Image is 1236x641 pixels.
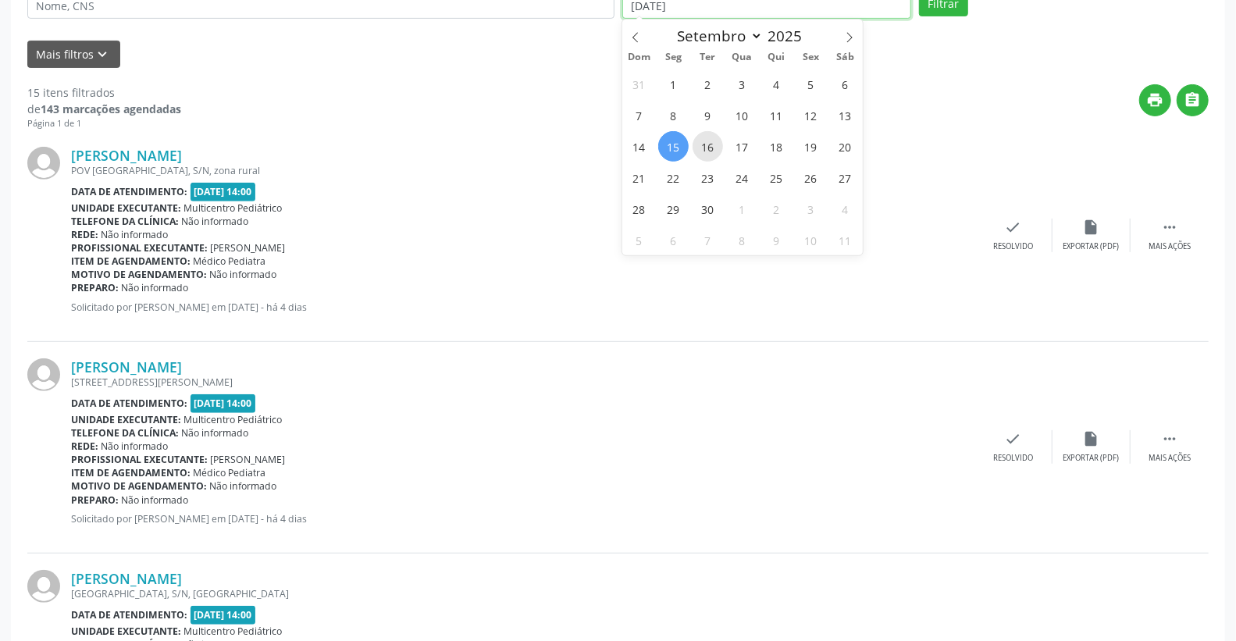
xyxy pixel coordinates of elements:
span: Setembro 8, 2025 [658,100,689,130]
span: Não informado [182,426,249,440]
span: Qua [725,52,760,62]
div: [STREET_ADDRESS][PERSON_NAME] [71,376,974,389]
i: check [1005,219,1022,236]
span: Setembro 12, 2025 [796,100,826,130]
span: Multicentro Pediátrico [184,413,283,426]
span: Setembro 26, 2025 [796,162,826,193]
b: Motivo de agendamento: [71,479,207,493]
span: Outubro 3, 2025 [796,194,826,224]
span: [PERSON_NAME] [211,241,286,255]
span: Setembro 19, 2025 [796,131,826,162]
p: Solicitado por [PERSON_NAME] em [DATE] - há 4 dias [71,512,974,525]
button: Mais filtroskeyboard_arrow_down [27,41,120,68]
span: Setembro 16, 2025 [693,131,723,162]
div: [GEOGRAPHIC_DATA], S/N, [GEOGRAPHIC_DATA] [71,587,974,600]
b: Rede: [71,228,98,241]
b: Data de atendimento: [71,397,187,410]
span: Setembro 11, 2025 [761,100,792,130]
b: Unidade executante: [71,201,181,215]
b: Item de agendamento: [71,466,191,479]
i:  [1161,430,1178,447]
span: Setembro 3, 2025 [727,69,757,99]
b: Item de agendamento: [71,255,191,268]
span: Não informado [122,493,189,507]
span: Médico Pediatra [194,466,266,479]
img: img [27,570,60,603]
div: Resolvido [993,453,1033,464]
span: Outubro 4, 2025 [830,194,860,224]
span: Não informado [102,228,169,241]
span: Agosto 31, 2025 [624,69,654,99]
img: img [27,358,60,391]
span: Multicentro Pediátrico [184,625,283,638]
span: Sáb [828,52,863,62]
span: Setembro 1, 2025 [658,69,689,99]
span: [DATE] 14:00 [191,606,256,624]
span: Outubro 7, 2025 [693,225,723,255]
span: Setembro 5, 2025 [796,69,826,99]
p: Solicitado por [PERSON_NAME] em [DATE] - há 4 dias [71,301,974,314]
b: Preparo: [71,281,119,294]
span: Setembro 7, 2025 [624,100,654,130]
span: [DATE] 14:00 [191,394,256,412]
span: Ter [691,52,725,62]
div: Exportar (PDF) [1063,453,1120,464]
span: Não informado [122,281,189,294]
span: Setembro 27, 2025 [830,162,860,193]
span: Setembro 4, 2025 [761,69,792,99]
select: Month [670,25,764,47]
b: Unidade executante: [71,413,181,426]
div: 15 itens filtrados [27,84,181,101]
span: Outubro 1, 2025 [727,194,757,224]
span: Setembro 6, 2025 [830,69,860,99]
div: Mais ações [1149,453,1191,464]
span: Setembro 22, 2025 [658,162,689,193]
span: Sex [794,52,828,62]
b: Telefone da clínica: [71,426,179,440]
span: Não informado [102,440,169,453]
button:  [1177,84,1209,116]
i: check [1005,430,1022,447]
span: Não informado [210,268,277,281]
input: Year [763,26,814,46]
i:  [1161,219,1178,236]
i: insert_drive_file [1083,430,1100,447]
span: Não informado [182,215,249,228]
span: Setembro 25, 2025 [761,162,792,193]
span: Setembro 17, 2025 [727,131,757,162]
b: Data de atendimento: [71,185,187,198]
div: Página 1 de 1 [27,117,181,130]
b: Motivo de agendamento: [71,268,207,281]
img: img [27,147,60,180]
span: Setembro 24, 2025 [727,162,757,193]
button: print [1139,84,1171,116]
span: Outubro 5, 2025 [624,225,654,255]
span: Outubro 2, 2025 [761,194,792,224]
a: [PERSON_NAME] [71,570,182,587]
div: POV [GEOGRAPHIC_DATA], S/N, zona rural [71,164,974,177]
span: Setembro 29, 2025 [658,194,689,224]
span: Setembro 15, 2025 [658,131,689,162]
span: [DATE] 14:00 [191,183,256,201]
div: Resolvido [993,241,1033,252]
b: Unidade executante: [71,625,181,638]
span: Outubro 10, 2025 [796,225,826,255]
a: [PERSON_NAME] [71,358,182,376]
span: Setembro 20, 2025 [830,131,860,162]
span: [PERSON_NAME] [211,453,286,466]
span: Setembro 30, 2025 [693,194,723,224]
span: Setembro 28, 2025 [624,194,654,224]
span: Seg [657,52,691,62]
b: Telefone da clínica: [71,215,179,228]
div: Mais ações [1149,241,1191,252]
div: Exportar (PDF) [1063,241,1120,252]
span: Multicentro Pediátrico [184,201,283,215]
i: insert_drive_file [1083,219,1100,236]
i: keyboard_arrow_down [94,46,112,63]
b: Data de atendimento: [71,608,187,621]
span: Setembro 13, 2025 [830,100,860,130]
span: Setembro 23, 2025 [693,162,723,193]
i: print [1147,91,1164,109]
span: Outubro 6, 2025 [658,225,689,255]
span: Setembro 2, 2025 [693,69,723,99]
